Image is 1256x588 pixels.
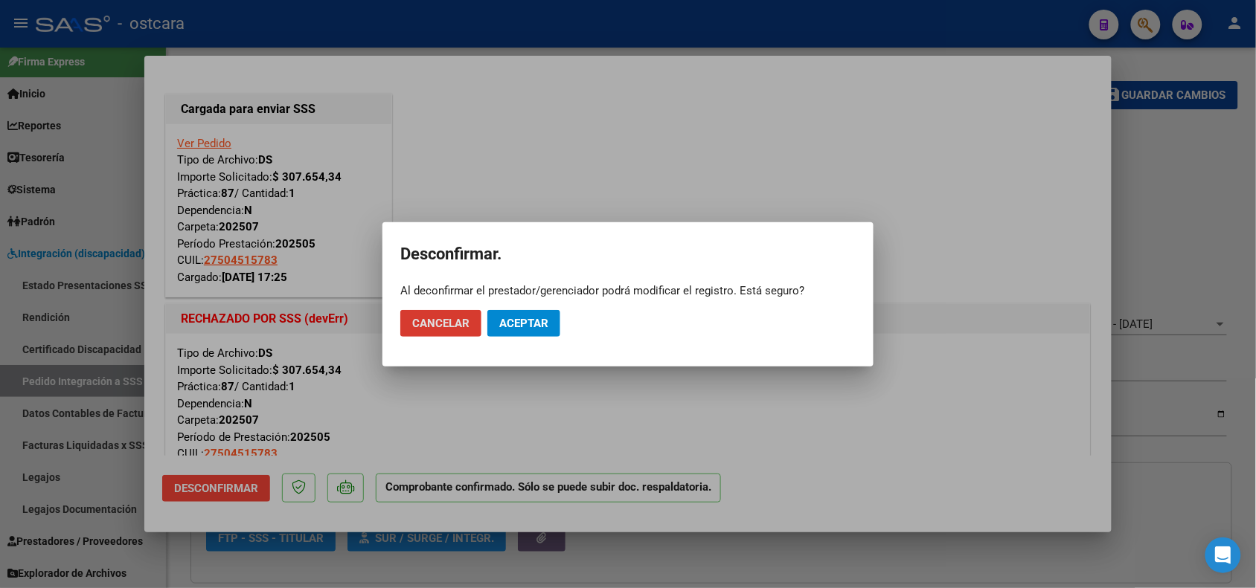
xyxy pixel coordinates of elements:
button: Cancelar [400,310,481,337]
span: Cancelar [412,317,470,330]
h2: Desconfirmar. [400,240,856,268]
div: Open Intercom Messenger [1205,537,1241,573]
div: Al deconfirmar el prestador/gerenciador podrá modificar el registro. Está seguro? [400,283,856,298]
button: Aceptar [487,310,560,337]
span: Aceptar [499,317,548,330]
